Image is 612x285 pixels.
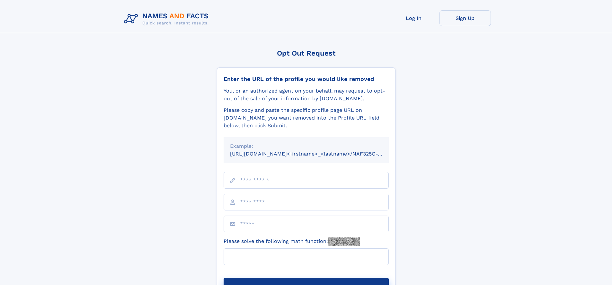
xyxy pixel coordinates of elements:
[217,49,395,57] div: Opt Out Request
[388,10,439,26] a: Log In
[121,10,214,28] img: Logo Names and Facts
[230,142,382,150] div: Example:
[224,76,389,83] div: Enter the URL of the profile you would like removed
[230,151,401,157] small: [URL][DOMAIN_NAME]<firstname>_<lastname>/NAF325G-xxxxxxxx
[224,106,389,129] div: Please copy and paste the specific profile page URL on [DOMAIN_NAME] you want removed into the Pr...
[439,10,491,26] a: Sign Up
[224,87,389,102] div: You, or an authorized agent on your behalf, may request to opt-out of the sale of your informatio...
[224,237,360,246] label: Please solve the following math function:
